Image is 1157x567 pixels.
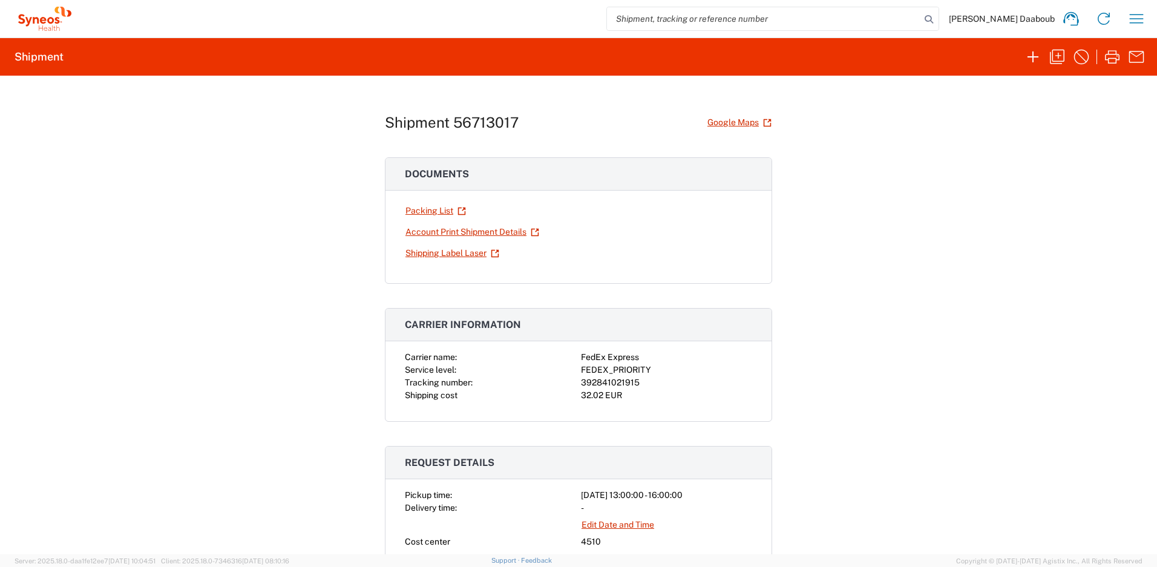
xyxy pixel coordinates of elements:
[607,7,920,30] input: Shipment, tracking or reference number
[405,352,457,362] span: Carrier name:
[405,319,521,330] span: Carrier information
[581,376,752,389] div: 392841021915
[161,557,289,565] span: Client: 2025.18.0-7346316
[405,200,467,221] a: Packing List
[581,536,752,548] div: 4510
[491,557,522,564] a: Support
[15,557,156,565] span: Server: 2025.18.0-daa1fe12ee7
[405,221,540,243] a: Account Print Shipment Details
[405,243,500,264] a: Shipping Label Laser
[405,390,457,400] span: Shipping cost
[581,502,752,514] div: -
[521,557,552,564] a: Feedback
[581,514,655,536] a: Edit Date and Time
[405,457,494,468] span: Request details
[405,365,456,375] span: Service level:
[581,389,752,402] div: 32.02 EUR
[581,489,752,502] div: [DATE] 13:00:00 - 16:00:00
[707,112,772,133] a: Google Maps
[405,503,457,513] span: Delivery time:
[108,557,156,565] span: [DATE] 10:04:51
[405,168,469,180] span: Documents
[405,378,473,387] span: Tracking number:
[956,556,1142,566] span: Copyright © [DATE]-[DATE] Agistix Inc., All Rights Reserved
[405,490,452,500] span: Pickup time:
[385,114,519,131] h1: Shipment 56713017
[405,537,450,546] span: Cost center
[15,50,64,64] h2: Shipment
[581,351,752,364] div: FedEx Express
[949,13,1055,24] span: [PERSON_NAME] Daaboub
[581,364,752,376] div: FEDEX_PRIORITY
[242,557,289,565] span: [DATE] 08:10:16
